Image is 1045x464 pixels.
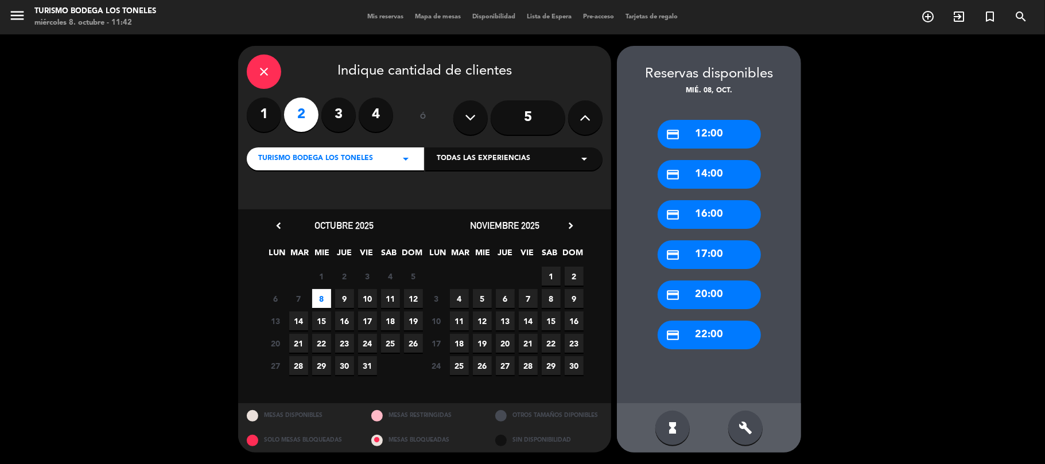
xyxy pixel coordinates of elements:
[563,246,582,265] span: DOM
[542,289,561,308] span: 8
[335,246,354,265] span: JUE
[289,334,308,353] span: 21
[666,167,681,182] i: credit_card
[358,289,377,308] span: 10
[921,10,935,24] i: add_circle_outline
[565,311,584,330] span: 16
[404,267,423,286] span: 5
[321,98,356,132] label: 3
[358,334,377,353] span: 24
[266,334,285,353] span: 20
[565,334,584,353] span: 23
[487,403,611,428] div: OTROS TAMAÑOS DIPONIBLES
[658,200,761,229] div: 16:00
[409,14,467,20] span: Mapa de mesas
[402,246,421,265] span: DOM
[238,403,363,428] div: MESAS DISPONIBLES
[358,311,377,330] span: 17
[9,7,26,28] button: menu
[427,356,446,375] span: 24
[312,289,331,308] span: 8
[363,428,487,453] div: MESAS BLOQUEADAS
[617,85,801,97] div: mié. 08, oct.
[335,289,354,308] span: 9
[521,14,577,20] span: Lista de Espera
[467,14,521,20] span: Disponibilidad
[666,248,681,262] i: credit_card
[577,14,620,20] span: Pre-acceso
[266,311,285,330] span: 13
[496,311,515,330] span: 13
[313,246,332,265] span: MIE
[335,334,354,353] span: 23
[381,334,400,353] span: 25
[289,289,308,308] span: 7
[666,421,679,435] i: hourglass_full
[9,7,26,24] i: menu
[289,356,308,375] span: 28
[658,240,761,269] div: 17:00
[666,328,681,342] i: credit_card
[518,246,537,265] span: VIE
[658,321,761,349] div: 22:00
[404,311,423,330] span: 19
[266,356,285,375] span: 27
[658,160,761,189] div: 14:00
[273,220,285,232] i: chevron_left
[238,428,363,453] div: SOLO MESAS BLOQUEADAS
[565,356,584,375] span: 30
[450,334,469,353] span: 18
[289,311,308,330] span: 14
[496,356,515,375] span: 27
[427,334,446,353] span: 17
[519,311,538,330] span: 14
[290,246,309,265] span: MAR
[952,10,966,24] i: exit_to_app
[666,127,681,142] i: credit_card
[473,356,492,375] span: 26
[399,152,413,166] i: arrow_drop_down
[381,289,400,308] span: 11
[1014,10,1028,24] i: search
[34,17,156,29] div: miércoles 8. octubre - 11:42
[381,311,400,330] span: 18
[542,334,561,353] span: 22
[429,246,448,265] span: LUN
[471,220,540,231] span: noviembre 2025
[381,267,400,286] span: 4
[739,421,752,435] i: build
[335,356,354,375] span: 30
[666,208,681,222] i: credit_card
[519,356,538,375] span: 28
[266,289,285,308] span: 6
[565,267,584,286] span: 2
[258,153,373,165] span: Turismo Bodega Los Toneles
[335,267,354,286] span: 2
[450,311,469,330] span: 11
[620,14,683,20] span: Tarjetas de regalo
[658,280,761,309] div: 20:00
[257,65,271,79] i: close
[358,246,376,265] span: VIE
[542,267,561,286] span: 1
[542,356,561,375] span: 29
[437,153,530,165] span: Todas las experiencias
[617,63,801,85] div: Reservas disponibles
[496,246,515,265] span: JUE
[450,289,469,308] span: 4
[312,334,331,353] span: 22
[427,311,446,330] span: 10
[358,267,377,286] span: 3
[473,311,492,330] span: 12
[473,246,492,265] span: MIE
[451,246,470,265] span: MAR
[359,98,393,132] label: 4
[404,289,423,308] span: 12
[312,356,331,375] span: 29
[284,98,318,132] label: 2
[315,220,374,231] span: octubre 2025
[496,334,515,353] span: 20
[541,246,560,265] span: SAB
[450,356,469,375] span: 25
[565,220,577,232] i: chevron_right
